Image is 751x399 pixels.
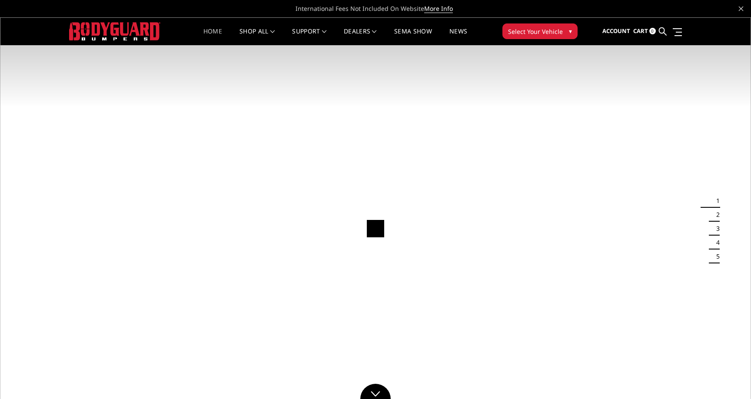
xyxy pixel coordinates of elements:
[649,28,656,34] span: 0
[502,23,578,39] button: Select Your Vehicle
[424,4,453,13] a: More Info
[711,222,720,236] button: 3 of 5
[602,27,630,35] span: Account
[449,28,467,45] a: News
[203,28,222,45] a: Home
[711,194,720,208] button: 1 of 5
[602,20,630,43] a: Account
[569,27,572,36] span: ▾
[394,28,432,45] a: SEMA Show
[239,28,275,45] a: shop all
[508,27,563,36] span: Select Your Vehicle
[360,384,391,399] a: Click to Down
[633,27,648,35] span: Cart
[69,22,160,40] img: BODYGUARD BUMPERS
[711,249,720,263] button: 5 of 5
[292,28,326,45] a: Support
[633,20,656,43] a: Cart 0
[711,236,720,249] button: 4 of 5
[344,28,377,45] a: Dealers
[711,208,720,222] button: 2 of 5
